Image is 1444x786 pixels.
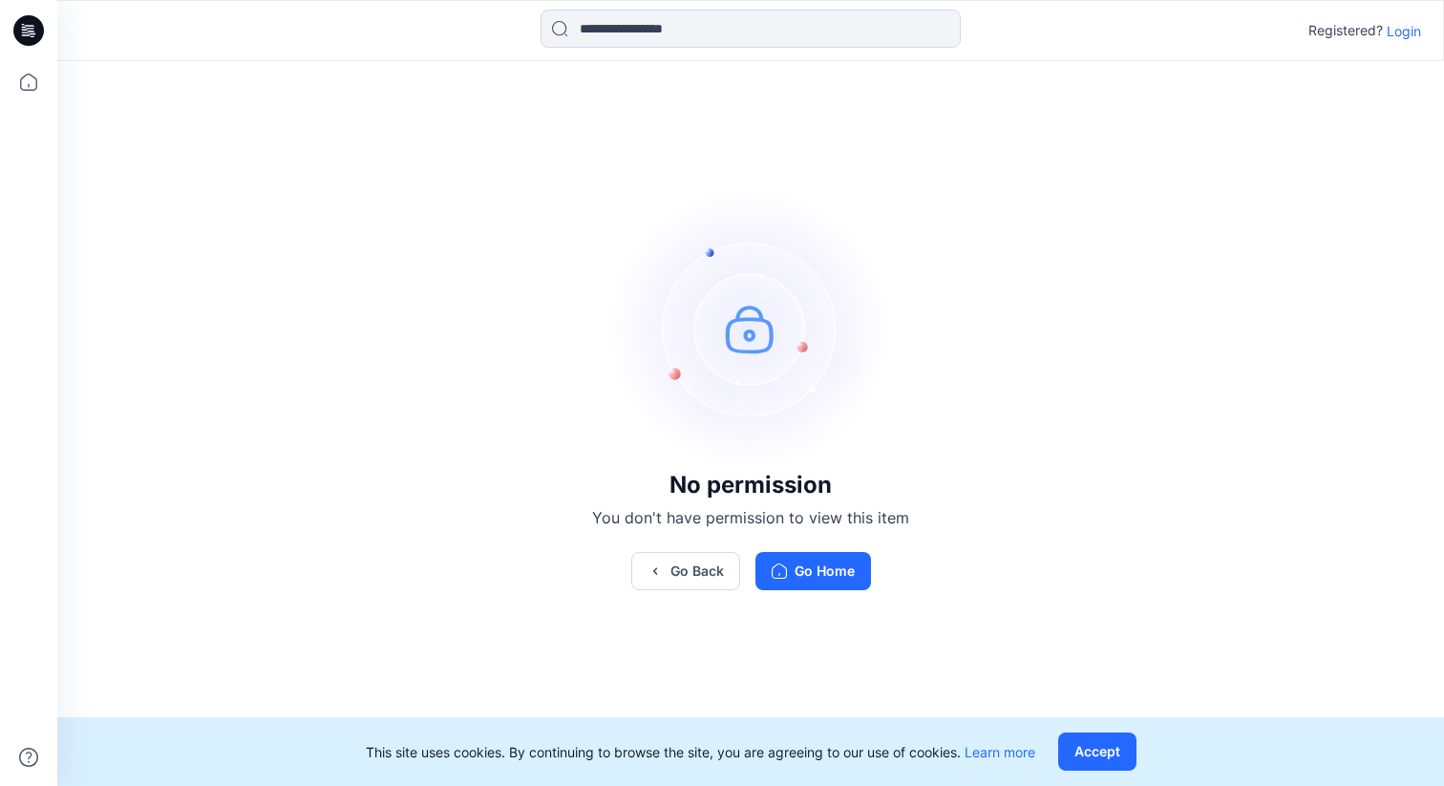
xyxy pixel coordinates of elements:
img: no-perm.svg [607,185,894,472]
button: Go Back [631,552,740,590]
p: Login [1387,21,1421,41]
a: Learn more [965,744,1035,760]
button: Go Home [755,552,871,590]
button: Accept [1058,733,1136,771]
h3: No permission [592,472,909,499]
p: You don't have permission to view this item [592,506,909,529]
p: This site uses cookies. By continuing to browse the site, you are agreeing to our use of cookies. [366,742,1035,762]
p: Registered? [1308,19,1383,42]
